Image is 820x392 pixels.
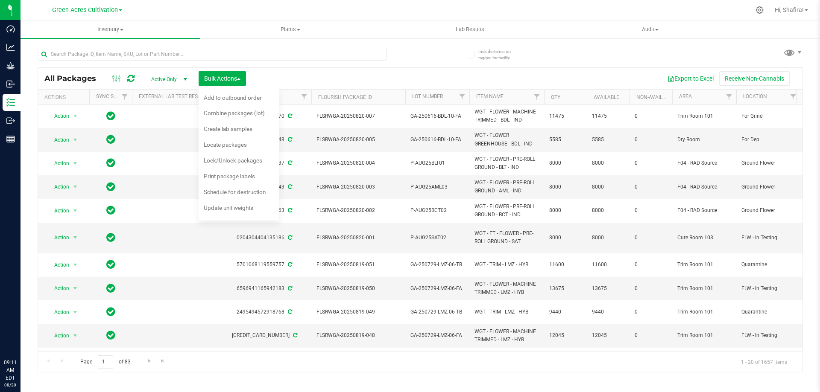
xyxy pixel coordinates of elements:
[677,206,731,215] span: F04 - RAD Source
[47,282,70,294] span: Action
[719,71,790,86] button: Receive Non-Cannabis
[318,94,372,100] a: Flourish Package ID
[70,232,81,244] span: select
[47,110,70,122] span: Action
[70,134,81,146] span: select
[316,206,400,215] span: FLSRWGA-20250820-002
[635,261,667,269] span: 0
[677,261,731,269] span: Trim Room 101
[722,90,736,104] a: Filter
[677,136,731,144] span: Dry Room
[754,6,765,14] div: Manage settings
[47,181,70,193] span: Action
[410,308,464,316] span: GA-250729-LMZ-06-TB
[549,331,582,340] span: 12045
[592,112,624,120] span: 11475
[635,308,667,316] span: 0
[662,71,719,86] button: Export to Excel
[635,285,667,293] span: 0
[410,159,464,167] span: P-AUG25BLT01
[592,136,624,144] span: 5585
[412,93,443,99] a: Lot Number
[143,355,155,367] a: Go to the next page
[734,355,794,368] span: 1 - 20 of 1657 items
[741,285,795,293] span: FLW - In Testing
[410,136,464,144] span: GA-250616-BDL-10-FA
[677,285,731,293] span: Trim Room 101
[204,75,240,82] span: Bulk Actions
[216,234,313,242] div: 0204304404135186
[38,48,387,61] input: Search Package ID, Item Name, SKU, Lot or Part Number...
[316,261,400,269] span: FLSRWGA-20250819-051
[741,234,795,242] span: FLW - In Testing
[204,94,262,101] span: Add to outbound order
[287,309,292,315] span: Sync from Compliance System
[6,98,15,107] inline-svg: Inventory
[549,159,582,167] span: 8000
[474,155,539,171] span: WGT - FLOWER - PRE-ROLL GROUND - BLT - IND
[410,206,464,215] span: P-AUG25BCT02
[47,330,70,342] span: Action
[561,26,740,33] span: Audit
[287,184,292,190] span: Sync from Compliance System
[474,229,539,246] span: WGT - FT - FLOWER - PRE-ROLL GROUND - SAT
[106,282,115,294] span: In Sync
[743,93,767,99] a: Location
[410,331,464,340] span: GA-250729-LMZ-06-FA
[635,206,667,215] span: 0
[6,116,15,125] inline-svg: Outbound
[287,136,292,142] span: Sync from Compliance System
[204,141,247,148] span: Locate packages
[216,331,313,340] div: [CREDIT_CARD_NUMBER]
[70,282,81,294] span: select
[410,183,464,191] span: P-AUG25AML03
[635,159,667,167] span: 0
[47,134,70,146] span: Action
[635,234,667,242] span: 0
[474,328,539,344] span: WGT - FLOWER - MACHINE TRIMMED - LMZ - HYB
[70,306,81,318] span: select
[297,90,311,104] a: Filter
[474,308,539,316] span: WGT - TRIM - LMZ - HYB
[474,280,539,296] span: WGT - FLOWER - MACHINE TRIMMED - LMZ - HYB
[636,94,674,100] a: Non-Available
[592,285,624,293] span: 13675
[157,355,169,367] a: Go to the last page
[549,308,582,316] span: 9440
[549,206,582,215] span: 8000
[380,20,560,38] a: Lab Results
[70,110,81,122] span: select
[592,234,624,242] span: 8000
[106,232,115,244] span: In Sync
[287,113,292,119] span: Sync from Compliance System
[677,159,731,167] span: F04 - RAD Source
[316,112,400,120] span: FLSRWGA-20250820-007
[592,308,624,316] span: 9440
[741,112,795,120] span: For Grind
[70,330,81,342] span: select
[70,259,81,271] span: select
[786,90,800,104] a: Filter
[204,110,265,116] span: Combine packages (lot)
[6,80,15,88] inline-svg: Inbound
[96,93,129,99] a: Sync Status
[106,157,115,169] span: In Sync
[106,329,115,341] span: In Sync
[73,355,138,369] span: Page of 83
[549,112,582,120] span: 11475
[741,261,795,269] span: Quarantine
[549,285,582,293] span: 13675
[679,93,692,99] a: Area
[592,331,624,340] span: 12045
[677,331,731,340] span: Trim Room 101
[677,112,731,120] span: Trim Room 101
[741,331,795,340] span: FLW - In Testing
[6,25,15,33] inline-svg: Dashboard
[287,235,292,241] span: Sync from Compliance System
[287,285,292,291] span: Sync from Compliance System
[474,261,539,269] span: WGT - TRIM - LMZ - HYB
[741,136,795,144] span: For Dep
[549,234,582,242] span: 8000
[9,324,34,349] iframe: Resource center
[6,61,15,70] inline-svg: Grow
